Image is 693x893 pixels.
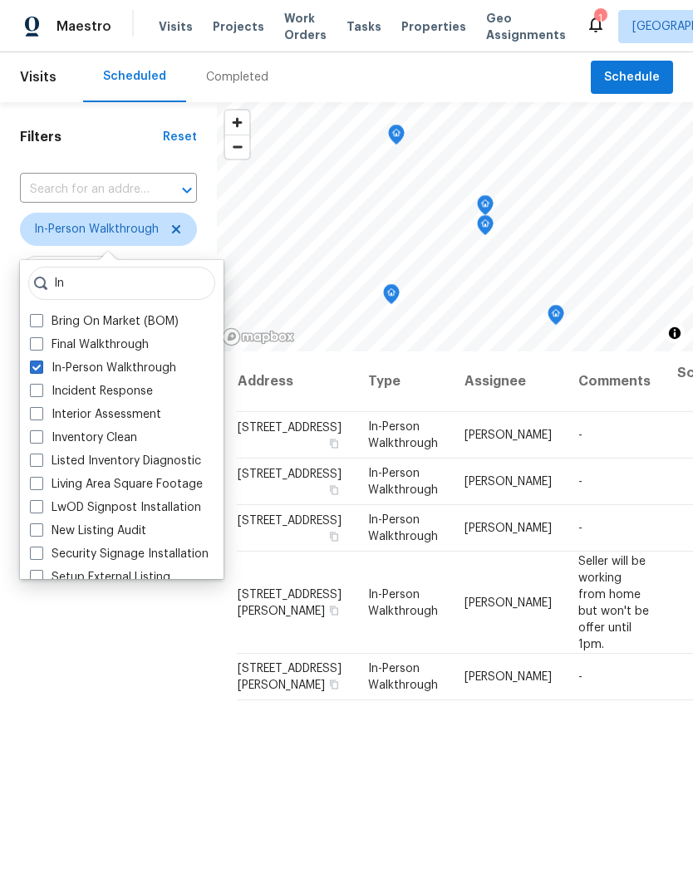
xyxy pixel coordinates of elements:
[578,555,649,650] span: Seller will be working from home but won't be offer until 1pm.
[237,351,355,412] th: Address
[238,588,342,616] span: [STREET_ADDRESS][PERSON_NAME]
[206,69,268,86] div: Completed
[30,476,203,493] label: Living Area Square Footage
[368,421,438,449] span: In-Person Walkthrough
[284,10,327,43] span: Work Orders
[30,523,146,539] label: New Listing Audit
[103,68,166,85] div: Scheduled
[368,663,438,691] span: In-Person Walkthrough
[383,284,400,310] div: Map marker
[20,177,150,203] input: Search for an address...
[464,596,552,608] span: [PERSON_NAME]
[238,469,342,480] span: [STREET_ADDRESS]
[368,468,438,496] span: In-Person Walkthrough
[30,569,170,586] label: Setup External Listing
[464,671,552,683] span: [PERSON_NAME]
[464,429,552,441] span: [PERSON_NAME]
[401,18,466,35] span: Properties
[388,125,405,150] div: Map marker
[327,602,342,617] button: Copy Address
[477,215,494,241] div: Map marker
[346,21,381,32] span: Tasks
[20,129,163,145] h1: Filters
[604,67,660,88] span: Schedule
[368,514,438,542] span: In-Person Walkthrough
[486,10,566,43] span: Geo Assignments
[327,483,342,498] button: Copy Address
[578,523,582,534] span: -
[225,110,249,135] button: Zoom in
[591,61,673,95] button: Schedule
[30,453,201,469] label: Listed Inventory Diagnostic
[238,515,342,527] span: [STREET_ADDRESS]
[594,10,606,27] div: 1
[213,18,264,35] span: Projects
[225,135,249,159] button: Zoom out
[30,499,201,516] label: LwOD Signpost Installation
[665,323,685,343] button: Toggle attribution
[464,523,552,534] span: [PERSON_NAME]
[163,129,197,145] div: Reset
[30,336,149,353] label: Final Walkthrough
[238,422,342,434] span: [STREET_ADDRESS]
[464,476,552,488] span: [PERSON_NAME]
[30,383,153,400] label: Incident Response
[175,179,199,202] button: Open
[327,436,342,451] button: Copy Address
[30,546,209,562] label: Security Signage Installation
[368,588,438,616] span: In-Person Walkthrough
[355,351,451,412] th: Type
[57,18,111,35] span: Maestro
[30,429,137,446] label: Inventory Clean
[222,327,295,346] a: Mapbox homepage
[451,351,565,412] th: Assignee
[578,671,582,683] span: -
[159,18,193,35] span: Visits
[670,324,680,342] span: Toggle attribution
[34,221,159,238] span: In-Person Walkthrough
[30,406,161,423] label: Interior Assessment
[20,59,57,96] span: Visits
[327,677,342,692] button: Copy Address
[548,305,564,331] div: Map marker
[565,351,664,412] th: Comments
[238,663,342,691] span: [STREET_ADDRESS][PERSON_NAME]
[578,429,582,441] span: -
[477,195,494,221] div: Map marker
[327,529,342,544] button: Copy Address
[30,360,176,376] label: In-Person Walkthrough
[30,313,179,330] label: Bring On Market (BOM)
[578,476,582,488] span: -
